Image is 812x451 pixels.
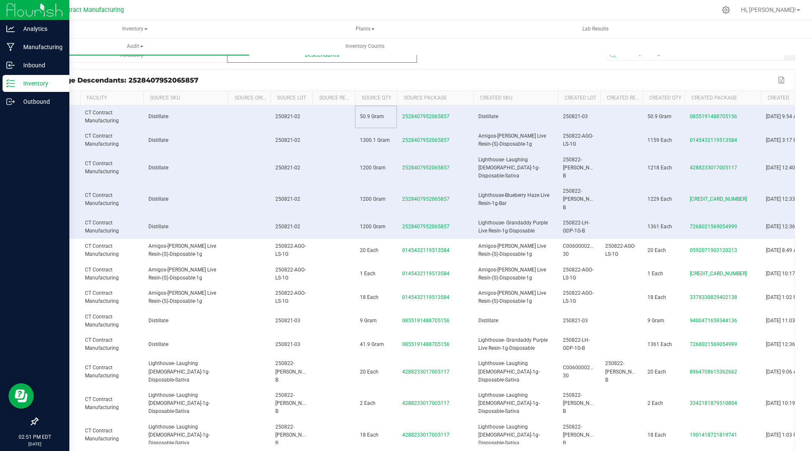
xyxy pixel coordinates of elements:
[313,91,355,105] th: Source Ref Field
[402,137,450,143] span: 2528407952065857
[275,224,300,230] span: 250821-02
[605,360,653,382] span: 250822-[PERSON_NAME]-1G-B
[563,337,590,351] span: 250822-LH-GDP-1G-B
[6,79,15,88] inline-svg: Inventory
[766,137,812,143] span: [DATE] 3:17 PM EDT
[360,165,386,171] span: 1200 Gram
[776,75,788,86] button: Export to Excel
[481,20,710,38] a: Lab Results
[80,91,143,105] th: Facility
[478,220,548,234] span: Lighthouse- Grandaddy Purple Live Resin-1g-Disposable
[15,42,66,52] p: Manufacturing
[478,267,546,281] span: Amigos-[PERSON_NAME] Live Resin-(S)-Disposable-1g
[360,341,384,347] span: 41.9 Gram
[275,392,323,414] span: 250822-[PERSON_NAME]-1G-B
[741,6,796,13] span: Hi, [PERSON_NAME]!
[600,91,642,105] th: Created Ref Field
[605,243,636,257] span: 250822-AGO-LS-1G
[15,97,66,107] p: Outbound
[647,432,666,438] span: 18 Each
[148,392,210,414] span: Lighthouse- Laughing [DEMOGRAPHIC_DATA]-1g-Disposable-Sativa
[275,137,300,143] span: 250821-02
[250,38,480,55] a: Inventory Counts
[563,157,610,179] span: 250822-[PERSON_NAME]-1G-B
[227,46,417,63] div: Descendants
[148,196,168,202] span: Distillate
[360,196,386,202] span: 1200 Gram
[275,424,323,446] span: 250822-[PERSON_NAME]-1G-B
[275,196,300,202] span: 250821-02
[8,383,34,409] iframe: Resource center
[690,165,737,171] span: 4288233017005117
[647,247,666,253] span: 20 Each
[478,424,540,446] span: Lighthouse- Laughing [DEMOGRAPHIC_DATA]-1g-Disposable-Sativa
[402,432,450,438] span: 4288233017005117
[397,91,473,105] th: Source Package
[647,137,672,143] span: 1159 Each
[647,318,664,324] span: 9 Gram
[473,91,558,105] th: Created SKU
[402,294,450,300] span: 0145432119513584
[478,290,546,304] span: Amigos-[PERSON_NAME] Live Resin-(S)-Disposable-1g
[766,247,812,253] span: [DATE] 8:49 AM EDT
[37,46,227,63] div: Ancestry
[250,20,480,38] a: Plants
[563,365,597,379] span: C0060000270-30
[4,433,66,441] p: 02:51 PM EDT
[275,290,306,304] span: 250822-AGO-LS-1G
[402,247,450,253] span: 0145432119513584
[360,369,379,375] span: 20 Each
[690,137,737,143] span: 0145432119513584
[402,400,450,406] span: 4288233017005117
[85,396,119,410] span: CT Contract Manufacturing
[275,113,300,119] span: 250821-02
[478,337,548,351] span: Lighthouse- Grandaddy Purple Live Resin-1g-Disposable
[4,441,66,447] p: [DATE]
[275,341,300,347] span: 250821-03
[563,392,610,414] span: 250822-[PERSON_NAME]-1G-B
[690,432,737,438] span: 1901418721819741
[85,314,119,328] span: CT Contract Manufacturing
[402,271,450,277] span: 0145432119513584
[690,341,737,347] span: 7268021569054999
[85,267,119,281] span: CT Contract Manufacturing
[685,91,761,105] th: Created Package
[360,271,376,277] span: 1 Each
[690,318,737,324] span: 9400471659344136
[44,76,776,84] div: Package Descendants: 2528407952065857
[478,192,549,206] span: Lighthouse-Blueberry Haze Live Resin-1g-Bar
[563,113,588,119] span: 250821-03
[6,61,15,69] inline-svg: Inbound
[275,243,306,257] span: 250822-AGO-LS-1G
[647,113,672,119] span: 50.9 Gram
[148,290,216,304] span: Amigos-[PERSON_NAME] Live Resin-(S)-Disposable-1g
[647,341,672,347] span: 1361 Each
[563,220,590,234] span: 250822-LH-GDP-1G-B
[642,91,685,105] th: Created Qty
[402,341,450,347] span: 0855191488705156
[478,392,540,414] span: Lighthouse- Laughing [DEMOGRAPHIC_DATA]-1g-Disposable-Sativa
[15,24,66,34] p: Analytics
[148,113,168,119] span: Distillate
[690,369,737,375] span: 8964708615362662
[766,369,812,375] span: [DATE] 9:06 AM EDT
[402,318,450,324] span: 0855191488705156
[690,271,747,277] span: [CREDIT_CARD_NUMBER]
[275,318,300,324] span: 250821-03
[478,133,546,147] span: Amigos-[PERSON_NAME] Live Resin-(S)-Disposable-1g
[85,110,119,124] span: CT Contract Manufacturing
[647,400,663,406] span: 2 Each
[148,360,210,382] span: Lighthouse- Laughing [DEMOGRAPHIC_DATA]-1g-Disposable-Sativa
[85,160,119,174] span: CT Contract Manufacturing
[402,165,450,171] span: 2528407952065857
[402,369,450,375] span: 4288233017005117
[360,224,386,230] span: 1200 Gram
[571,25,620,33] span: Lab Results
[478,157,540,179] span: Lighthouse- Laughing [DEMOGRAPHIC_DATA]-1g-Disposable-Sativa
[478,318,498,324] span: Distillate
[85,337,119,351] span: CT Contract Manufacturing
[85,365,119,379] span: CT Contract Manufacturing
[360,294,379,300] span: 18 Each
[85,192,119,206] span: CT Contract Manufacturing
[721,6,731,14] div: Manage settings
